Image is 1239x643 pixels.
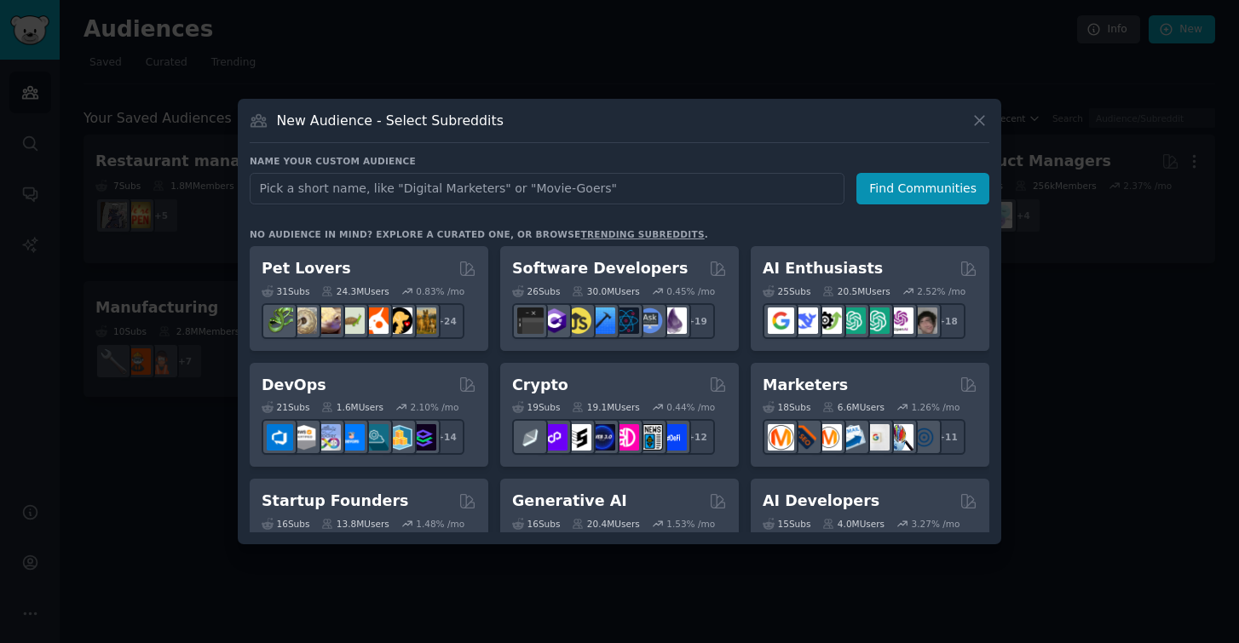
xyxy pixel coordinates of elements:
div: 26 Sub s [512,285,560,297]
div: 31 Sub s [262,285,309,297]
div: 16 Sub s [262,518,309,530]
img: OnlineMarketing [911,424,937,451]
div: 1.53 % /mo [666,518,715,530]
img: iOSProgramming [589,307,615,334]
div: 1.48 % /mo [416,518,464,530]
div: 20.5M Users [822,285,890,297]
img: csharp [541,307,568,334]
img: platformengineering [362,424,389,451]
img: ethfinance [517,424,544,451]
div: 19 Sub s [512,401,560,413]
h3: Name your custom audience [250,155,989,167]
div: 19.1M Users [572,401,639,413]
img: web3 [589,424,615,451]
img: dogbreed [410,307,436,334]
img: DevOpsLinks [338,424,365,451]
img: elixir [660,307,687,334]
div: 16 Sub s [512,518,560,530]
img: Docker_DevOps [314,424,341,451]
div: 1.26 % /mo [912,401,960,413]
img: PlatformEngineers [410,424,436,451]
div: 20.4M Users [572,518,639,530]
img: CryptoNews [637,424,663,451]
h2: Marketers [763,375,848,396]
a: trending subreddits [580,229,704,239]
img: chatgpt_promptDesign [839,307,866,334]
div: + 18 [930,303,965,339]
div: 18 Sub s [763,401,810,413]
img: DeepSeek [792,307,818,334]
div: 0.83 % /mo [416,285,464,297]
img: aws_cdk [386,424,412,451]
img: Emailmarketing [839,424,866,451]
img: reactnative [613,307,639,334]
img: learnjavascript [565,307,591,334]
div: + 12 [679,419,715,455]
img: AskComputerScience [637,307,663,334]
img: herpetology [267,307,293,334]
div: No audience in mind? Explore a curated one, or browse . [250,228,708,240]
div: 25 Sub s [763,285,810,297]
h2: AI Enthusiasts [763,258,883,279]
h2: Crypto [512,375,568,396]
div: 30.0M Users [572,285,639,297]
div: + 19 [679,303,715,339]
img: cockatiel [362,307,389,334]
div: 0.45 % /mo [666,285,715,297]
img: content_marketing [768,424,794,451]
img: ArtificalIntelligence [911,307,937,334]
h2: Startup Founders [262,491,408,512]
div: 2.10 % /mo [411,401,459,413]
img: ethstaker [565,424,591,451]
button: Find Communities [856,173,989,204]
div: 3.27 % /mo [912,518,960,530]
img: OpenAIDev [887,307,913,334]
img: software [517,307,544,334]
h2: Software Developers [512,258,688,279]
img: AskMarketing [815,424,842,451]
div: + 24 [429,303,464,339]
h2: Pet Lovers [262,258,351,279]
img: MarketingResearch [887,424,913,451]
img: leopardgeckos [314,307,341,334]
img: PetAdvice [386,307,412,334]
h2: DevOps [262,375,326,396]
img: azuredevops [267,424,293,451]
img: ballpython [291,307,317,334]
h3: New Audience - Select Subreddits [277,112,504,129]
img: 0xPolygon [541,424,568,451]
div: 6.6M Users [822,401,885,413]
div: + 14 [429,419,464,455]
img: turtle [338,307,365,334]
div: 2.52 % /mo [917,285,965,297]
div: 15 Sub s [763,518,810,530]
img: GoogleGeminiAI [768,307,794,334]
div: 24.3M Users [321,285,389,297]
div: 13.8M Users [321,518,389,530]
img: AWS_Certified_Experts [291,424,317,451]
div: 0.44 % /mo [666,401,715,413]
img: defi_ [660,424,687,451]
input: Pick a short name, like "Digital Marketers" or "Movie-Goers" [250,173,844,204]
div: 21 Sub s [262,401,309,413]
div: + 11 [930,419,965,455]
img: bigseo [792,424,818,451]
div: 4.0M Users [822,518,885,530]
img: googleads [863,424,890,451]
h2: Generative AI [512,491,627,512]
img: AItoolsCatalog [815,307,842,334]
h2: AI Developers [763,491,879,512]
div: 1.6M Users [321,401,383,413]
img: chatgpt_prompts_ [863,307,890,334]
img: defiblockchain [613,424,639,451]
